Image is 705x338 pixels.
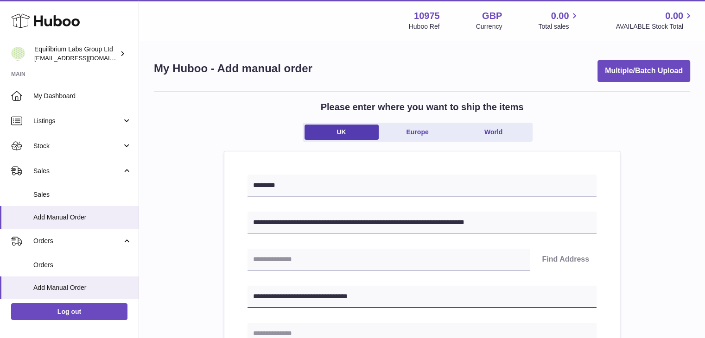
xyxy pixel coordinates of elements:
span: Stock [33,142,122,150]
span: Orders [33,237,122,245]
span: 0.00 [665,10,683,22]
div: Currency [476,22,502,31]
h2: Please enter where you want to ship the items [321,101,524,113]
a: World [457,125,531,140]
h1: My Huboo - Add manual order [154,61,312,76]
a: UK [305,125,379,140]
span: Total sales [538,22,579,31]
a: Log out [11,303,127,320]
span: Add Manual Order [33,213,132,222]
span: [EMAIL_ADDRESS][DOMAIN_NAME] [34,54,136,62]
span: My Dashboard [33,92,132,100]
a: 0.00 Total sales [538,10,579,31]
span: Orders [33,261,132,269]
img: huboo@equilibriumlabs.com [11,47,25,61]
button: Multiple/Batch Upload [597,60,690,82]
a: 0.00 AVAILABLE Stock Total [616,10,694,31]
div: Huboo Ref [409,22,440,31]
span: Sales [33,167,122,175]
span: Listings [33,117,122,125]
strong: 10975 [414,10,440,22]
strong: GBP [482,10,502,22]
span: Sales [33,190,132,199]
a: Europe [381,125,455,140]
span: 0.00 [551,10,569,22]
span: AVAILABLE Stock Total [616,22,694,31]
span: Add Manual Order [33,283,132,292]
div: Equilibrium Labs Group Ltd [34,45,118,63]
